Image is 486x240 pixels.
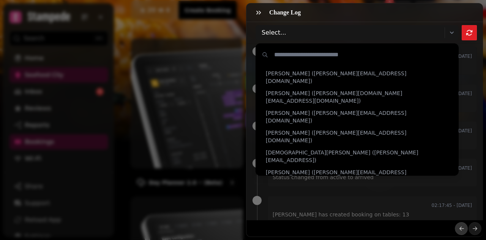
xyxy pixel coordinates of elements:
p: [PERSON_NAME] has created booking on tables: 13 [273,210,472,219]
p: Select... [262,28,286,37]
span: [DEMOGRAPHIC_DATA][PERSON_NAME] ([PERSON_NAME][EMAIL_ADDRESS]) [266,149,448,164]
time: 02:17:45 - [DATE] [432,201,472,210]
button: next [469,222,481,235]
button: back [455,222,468,235]
span: [PERSON_NAME] ([PERSON_NAME][EMAIL_ADDRESS][DOMAIN_NAME]) [266,109,448,124]
span: [PERSON_NAME] ([PERSON_NAME][DOMAIN_NAME][EMAIL_ADDRESS][DOMAIN_NAME]) [266,89,448,105]
p: Status changed from active to arrived [273,173,472,182]
span: [PERSON_NAME] ([PERSON_NAME][EMAIL_ADDRESS][DOMAIN_NAME]) [266,129,448,144]
span: [PERSON_NAME] ([PERSON_NAME][EMAIL_ADDRESS][DOMAIN_NAME]) [266,168,448,184]
span: [PERSON_NAME] ([PERSON_NAME][EMAIL_ADDRESS][DOMAIN_NAME]) [266,70,448,85]
h3: Change Log [269,8,304,17]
